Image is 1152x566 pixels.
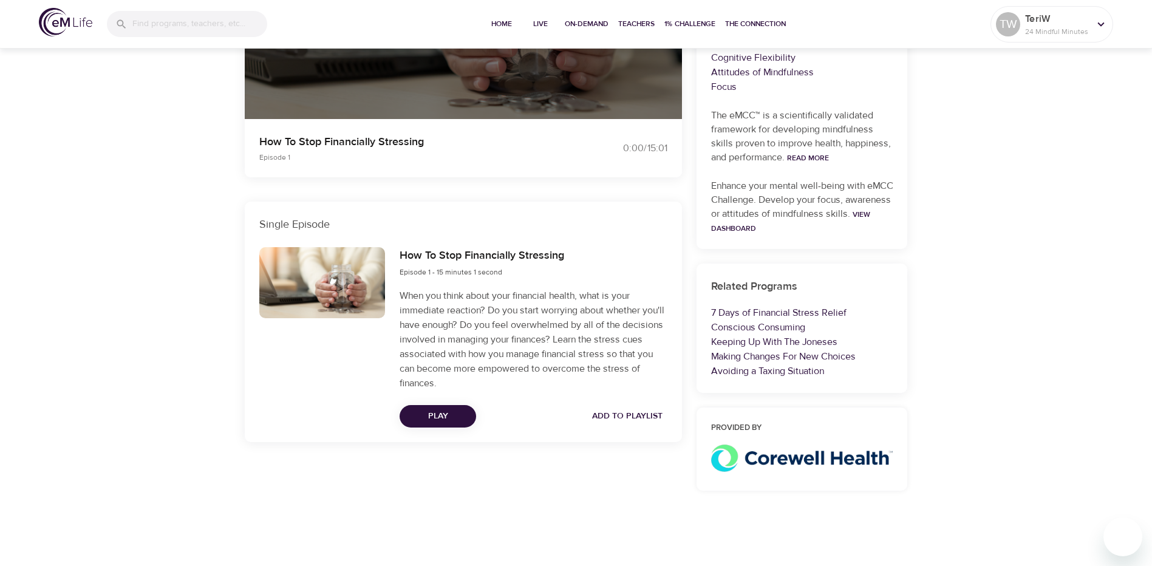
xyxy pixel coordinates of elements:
[526,18,555,30] span: Live
[711,210,870,233] a: View Dashboard
[400,405,476,428] button: Play
[711,65,893,80] p: Attitudes of Mindfulness
[618,18,655,30] span: Teachers
[565,18,608,30] span: On-Demand
[711,321,805,333] a: Conscious Consuming
[664,18,715,30] span: 1% Challenge
[39,8,92,36] img: logo
[711,445,893,472] img: Corewell%20Health.png
[711,179,893,235] p: Enhance your mental well-being with eMCC Challenge. Develop your focus, awareness or attitudes of...
[259,152,562,163] p: Episode 1
[711,422,893,435] h6: Provided by
[400,247,564,265] h6: How To Stop Financially Stressing
[259,134,562,150] p: How To Stop Financially Stressing
[1025,12,1089,26] p: TeriW
[400,288,667,390] p: When you think about your financial health, what is your immediate reaction? Do you start worryin...
[725,18,786,30] span: The Connection
[1103,517,1142,556] iframe: Button to launch messaging window
[132,11,267,37] input: Find programs, teachers, etc...
[711,350,856,363] a: Making Changes For New Choices
[259,216,667,233] p: Single Episode
[711,365,824,377] a: Avoiding a Taxing Situation
[711,50,893,65] p: Cognitive Flexibility
[487,18,516,30] span: Home
[711,307,847,319] a: 7 Days of Financial Stress Relief
[711,109,893,165] p: The eMCC™ is a scientifically validated framework for developing mindfulness skills proven to imp...
[592,409,663,424] span: Add to Playlist
[400,267,502,277] span: Episode 1 - 15 minutes 1 second
[1025,26,1089,37] p: 24 Mindful Minutes
[787,153,829,163] a: Read More
[587,405,667,428] button: Add to Playlist
[409,409,466,424] span: Play
[996,12,1020,36] div: TW
[711,336,837,348] a: Keeping Up With The Joneses
[711,278,893,296] h6: Related Programs
[711,80,893,94] p: Focus
[576,141,667,155] div: 0:00 / 15:01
